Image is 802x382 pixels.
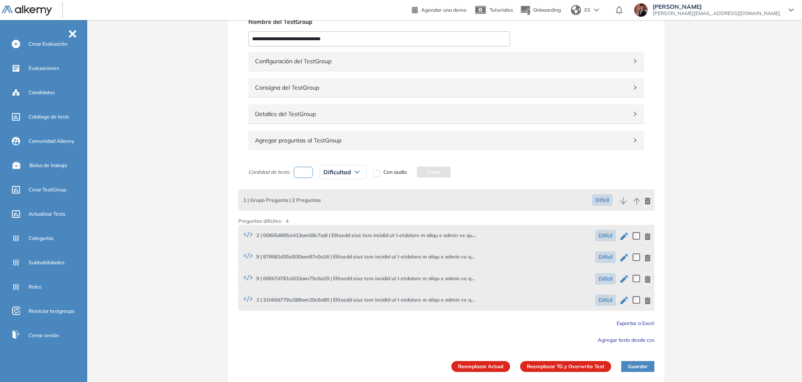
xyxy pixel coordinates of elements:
span: right [633,85,638,90]
span: Subhabilidades [29,259,65,266]
button: Onboarding [520,1,561,19]
iframe: Chat Widget [651,285,802,382]
button: Crear [417,167,450,178]
span: Crear Evaluación [29,40,68,48]
span: right [633,111,638,116]
span: Actualizar Tests [29,210,65,218]
span: Configuración del TestGroup [255,57,628,66]
span: Agregar tests desde csv [598,337,654,343]
span: Onboarding [533,7,561,13]
span: Con audio [383,168,407,176]
span: Comunidad Alkemy [29,137,74,145]
span: Agregar preguntas al TestGroup [255,136,628,145]
button: Exportar a Excel [617,317,654,328]
span: Crear TestGroup [29,186,66,194]
span: Trabajas para una empresa de e-commerce y estás a cargo de analizar los datos generados por el eq... [242,251,477,263]
span: Categorías [29,235,54,242]
span: Evaluaciones [29,65,59,72]
span: Difícil [592,194,612,206]
span: Nombre del TestGroup [248,18,312,26]
span: Trabajas para una empresa de e-commerce y estás a cargo de analizar los datos generados por el eq... [242,230,477,241]
span: Difícil [595,294,616,306]
a: Agendar una demo [412,4,466,14]
span: Cantidad de tests: [248,168,290,176]
span: Trabajas para una empresa de e-commerce y estás a cargo de analizar los datos generados por el eq... [242,294,477,306]
div: Agregar preguntas al TestGroup [248,131,644,150]
span: Catálogo de tests [29,113,69,121]
span: Difícil [595,273,616,284]
span: Bolsa de trabajo [29,162,67,169]
span: right [633,138,638,143]
img: arrow [594,8,599,12]
button: Agregar tests desde csv [598,334,654,344]
span: Agendar una demo [421,7,466,13]
button: Guardar [621,361,654,372]
span: Consigna del TestGroup [255,83,628,92]
span: [PERSON_NAME] [653,3,780,10]
button: Reemplazar TG y Overwrite Test [520,361,611,372]
span: right [633,59,638,64]
div: Consigna del TestGroup [248,78,644,97]
img: Logo [2,5,52,16]
div: Configuración del TestGroup [248,52,644,71]
p: Preguntas difíciles: [238,217,292,225]
button: Reemplazar Actual [451,361,510,372]
span: Exportar a Excel [617,320,654,326]
span: Reiniciar testgroups [29,307,75,315]
span: Candidatos [29,89,55,96]
img: world [571,5,581,15]
span: Difícil [595,230,616,241]
span: 4 [286,218,289,224]
span: Trabajas para una empresa de e-commerce y estás a cargo de analizar los datos generados por el eq... [242,273,477,284]
span: Tutoriales [490,7,513,13]
span: [PERSON_NAME][EMAIL_ADDRESS][DOMAIN_NAME] [653,10,780,17]
span: ES [584,6,591,14]
span: Detalles del TestGroup [255,109,628,119]
span: Cerrar sesión [29,332,59,339]
div: Widget de chat [651,285,802,382]
div: Detalles del TestGroup [248,104,644,124]
span: Dificultad [323,169,351,176]
span: Roles [29,283,42,291]
span: Difícil [595,251,616,263]
span: 2 Preguntas [242,196,321,204]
